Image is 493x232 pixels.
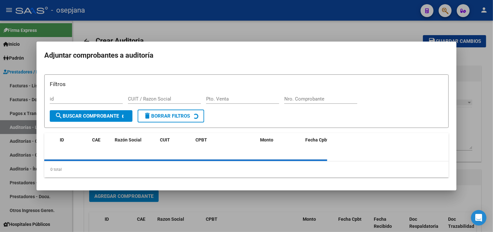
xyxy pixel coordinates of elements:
[305,137,329,142] span: Fecha Cpbt
[471,210,487,226] div: Open Intercom Messenger
[55,112,63,120] mat-icon: search
[57,133,89,154] datatable-header-cell: ID
[143,113,190,119] span: Borrar Filtros
[115,137,142,142] span: Razón Social
[44,49,449,62] h2: Adjuntar comprobantes a auditoría
[257,133,303,154] datatable-header-cell: Monto
[60,137,64,142] span: ID
[260,137,273,142] span: Monto
[50,80,443,88] h3: Filtros
[160,137,170,142] span: CUIT
[195,137,207,142] span: CPBT
[303,133,332,154] datatable-header-cell: Fecha Cpbt
[50,110,132,122] button: Buscar Comprobante
[157,133,193,154] datatable-header-cell: CUIT
[193,133,257,154] datatable-header-cell: CPBT
[89,133,112,154] datatable-header-cell: CAE
[44,161,449,178] div: 0 total
[55,113,119,119] span: Buscar Comprobante
[92,137,100,142] span: CAE
[138,110,204,122] button: Borrar Filtros
[143,112,151,120] mat-icon: delete
[112,133,157,154] datatable-header-cell: Razón Social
